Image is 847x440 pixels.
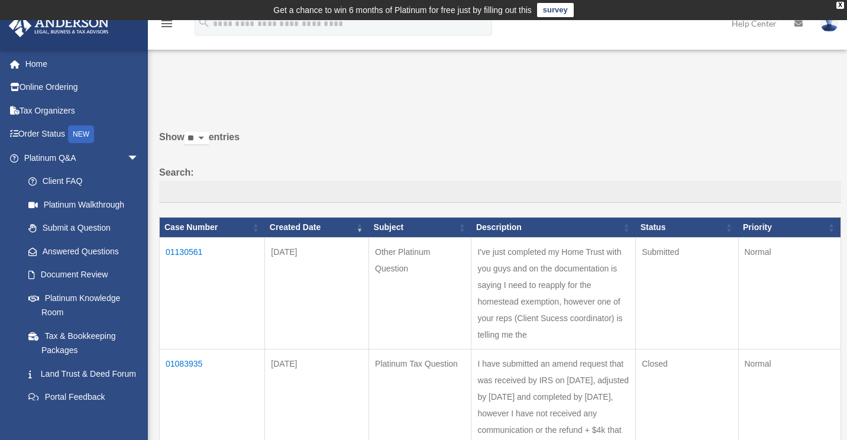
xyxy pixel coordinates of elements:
[160,238,265,350] td: 01130561
[369,218,471,238] th: Subject: activate to sort column ascending
[369,238,471,350] td: Other Platinum Question
[17,193,151,216] a: Platinum Walkthrough
[159,164,841,203] label: Search:
[738,238,841,350] td: Normal
[8,76,157,99] a: Online Ordering
[159,129,841,157] label: Show entries
[820,15,838,32] img: User Pic
[636,218,738,238] th: Status: activate to sort column ascending
[160,218,265,238] th: Case Number: activate to sort column ascending
[160,17,174,31] i: menu
[198,16,211,29] i: search
[17,170,151,193] a: Client FAQ
[8,52,157,76] a: Home
[159,181,841,203] input: Search:
[8,122,157,147] a: Order StatusNEW
[17,240,145,263] a: Answered Questions
[17,324,151,362] a: Tax & Bookkeeping Packages
[738,218,841,238] th: Priority: activate to sort column ascending
[265,238,369,350] td: [DATE]
[17,263,151,287] a: Document Review
[17,216,151,240] a: Submit a Question
[636,238,738,350] td: Submitted
[8,146,151,170] a: Platinum Q&Aarrow_drop_down
[68,125,94,143] div: NEW
[17,362,151,386] a: Land Trust & Deed Forum
[185,132,209,145] select: Showentries
[265,218,369,238] th: Created Date: activate to sort column ascending
[471,238,636,350] td: I've just completed my Home Trust with you guys and on the documentation is saying I need to reap...
[8,99,157,122] a: Tax Organizers
[537,3,574,17] a: survey
[471,218,636,238] th: Description: activate to sort column ascending
[160,21,174,31] a: menu
[17,386,151,409] a: Portal Feedback
[17,286,151,324] a: Platinum Knowledge Room
[273,3,532,17] div: Get a chance to win 6 months of Platinum for free just by filling out this
[5,14,112,37] img: Anderson Advisors Platinum Portal
[836,2,844,9] div: close
[127,146,151,170] span: arrow_drop_down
